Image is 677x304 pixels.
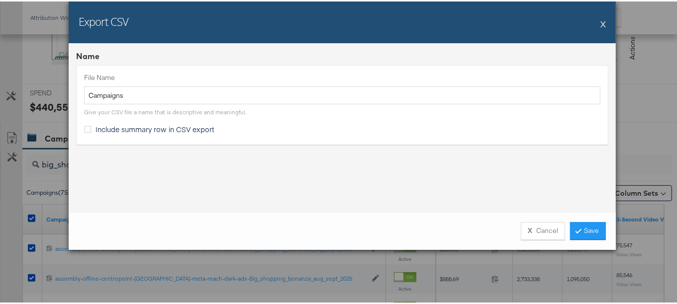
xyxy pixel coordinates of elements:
a: Save [570,221,606,238]
div: Name [76,49,608,61]
button: X [600,12,606,32]
label: File Name [84,72,600,81]
strong: X [528,225,532,234]
button: XCancel [521,221,565,238]
div: Give your CSV file a name that is descriptive and meaningful. [84,107,246,115]
h2: Export CSV [79,12,128,27]
span: Include summary row in CSV export [96,123,214,133]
